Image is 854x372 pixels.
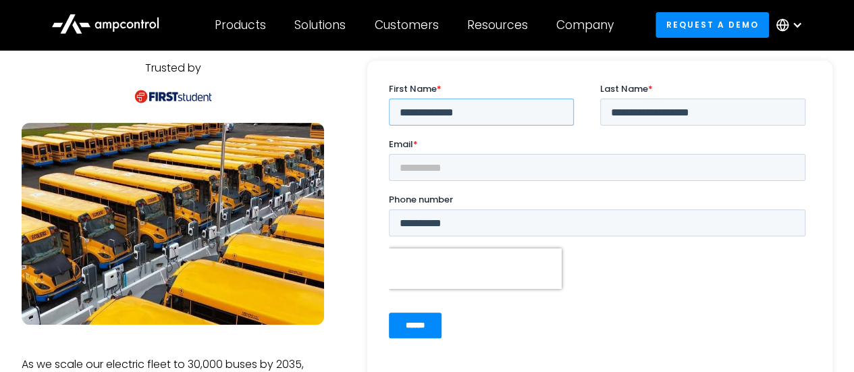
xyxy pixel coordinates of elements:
[556,18,614,32] div: Company
[294,18,346,32] div: Solutions
[389,82,811,349] iframe: Form 0
[467,18,528,32] div: Resources
[375,18,439,32] div: Customers
[215,18,266,32] div: Products
[656,12,769,37] a: Request a demo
